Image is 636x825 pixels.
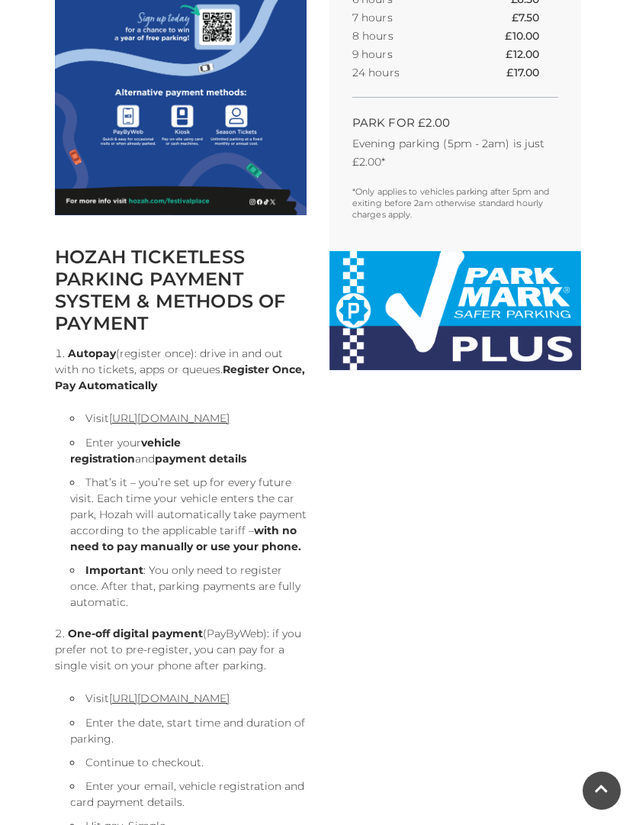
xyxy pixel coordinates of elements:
strong: with no need to pay manually or use your phone. [70,524,301,553]
strong: Register Once, Pay Automatically [55,363,305,392]
h2: HOZAH TICKETLESS PARKING PAYMENT SYSTEM & METHODS OF PAYMENT [55,246,307,334]
li: Visit [70,409,307,427]
strong: Autopay [68,346,116,360]
img: Park-Mark-Plus-LG.jpeg [329,251,581,370]
li: Enter your and [70,435,307,467]
h2: PARK FOR £2.00 [352,115,558,130]
th: £7.50 [512,8,558,27]
strong: vehicle registration [70,436,181,466]
th: 7 hours [352,8,466,27]
li: (register once): drive in and out with no tickets, apps or queues. [55,346,307,611]
strong: Important [85,563,143,577]
th: 8 hours [352,27,466,45]
li: : You only need to register once. After that, parking payments are fully automatic. [70,562,307,611]
li: Visit [70,689,307,707]
th: 24 hours [352,63,466,82]
th: 9 hours [352,45,466,63]
a: [URL][DOMAIN_NAME] [109,411,230,425]
th: £12.00 [506,45,558,63]
li: Enter your email, vehicle registration and card payment details. [70,778,307,810]
li: That’s it – you’re set up for every future visit. Each time your vehicle enters the car park, Hoz... [70,475,307,555]
li: Continue to checkout. [70,755,307,771]
th: £17.00 [506,63,558,82]
p: Evening parking (5pm - 2am) is just £2.00* [352,134,558,171]
a: [URL][DOMAIN_NAME] [109,691,230,705]
p: *Only applies to vehicles parking after 5pm and exiting before 2am otherwise standard hourly char... [352,186,558,221]
strong: payment details [155,452,246,466]
th: £10.00 [505,27,558,45]
strong: One-off digital payment [68,627,203,640]
li: Enter the date, start time and duration of parking. [70,715,307,747]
